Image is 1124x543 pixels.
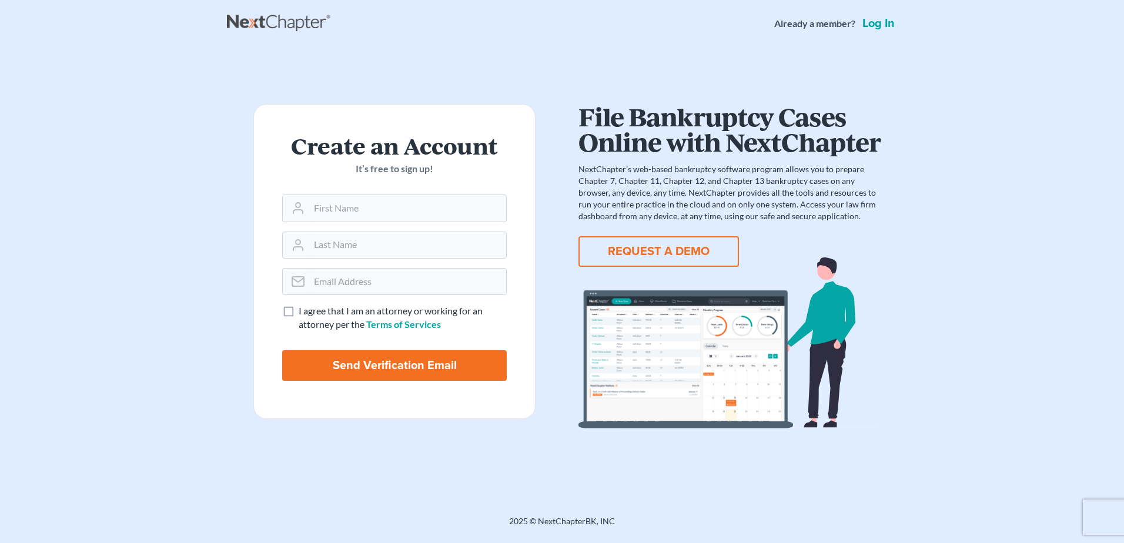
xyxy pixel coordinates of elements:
[299,305,483,330] span: I agree that I am an attorney or working for an attorney per the
[860,18,897,29] a: Log in
[309,269,506,294] input: Email Address
[578,257,881,428] img: dashboard-867a026336fddd4d87f0941869007d5e2a59e2bc3a7d80a2916e9f42c0117099.svg
[309,232,506,258] input: Last Name
[282,133,507,157] h2: Create an Account
[578,104,881,154] h1: File Bankruptcy Cases Online with NextChapter
[366,319,441,330] a: Terms of Services
[227,515,897,537] div: 2025 © NextChapterBK, INC
[282,350,507,381] input: Send Verification Email
[578,163,881,222] p: NextChapter’s web-based bankruptcy software program allows you to prepare Chapter 7, Chapter 11, ...
[578,236,739,267] button: REQUEST A DEMO
[309,195,506,221] input: First Name
[282,162,507,176] p: It’s free to sign up!
[774,17,855,31] strong: Already a member?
